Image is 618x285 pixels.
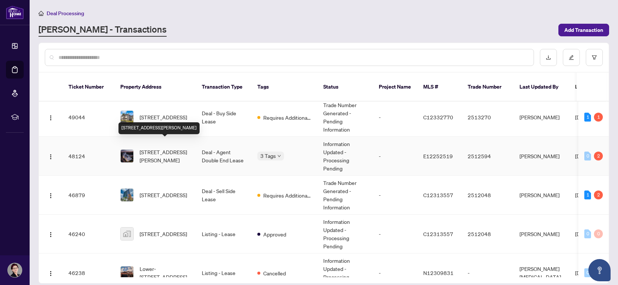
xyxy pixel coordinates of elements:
[373,176,417,215] td: -
[317,73,373,102] th: Status
[317,98,373,137] td: Trade Number Generated - Pending Information
[588,259,611,281] button: Open asap
[48,232,54,238] img: Logo
[260,152,276,160] span: 3 Tags
[575,269,591,276] span: [DATE]
[47,10,84,17] span: Deal Processing
[45,150,57,162] button: Logo
[594,190,603,199] div: 2
[462,73,514,102] th: Trade Number
[462,215,514,253] td: 2512048
[575,192,591,198] span: [DATE]
[196,137,251,176] td: Deal - Agent Double End Lease
[196,215,251,253] td: Listing - Lease
[540,49,557,66] button: download
[263,191,311,199] span: Requires Additional Docs
[8,263,22,277] img: Profile Icon
[277,154,281,158] span: down
[63,215,114,253] td: 46240
[121,189,133,201] img: thumbnail-img
[514,73,569,102] th: Last Updated By
[48,193,54,199] img: Logo
[584,152,591,160] div: 0
[373,215,417,253] td: -
[6,6,24,19] img: logo
[586,49,603,66] button: filter
[39,23,167,37] a: [PERSON_NAME] - Transactions
[514,98,569,137] td: [PERSON_NAME]
[584,268,591,277] div: 0
[584,113,591,122] div: 1
[423,153,453,159] span: E12252519
[118,122,200,134] div: [STREET_ADDRESS][PERSON_NAME]
[196,176,251,215] td: Deal - Sell Side Lease
[45,267,57,279] button: Logo
[575,114,591,120] span: [DATE]
[140,191,187,199] span: [STREET_ADDRESS]
[48,271,54,276] img: Logo
[514,137,569,176] td: [PERSON_NAME]
[196,98,251,137] td: Deal - Buy Side Lease
[114,73,196,102] th: Property Address
[546,55,551,60] span: download
[140,230,187,238] span: [STREET_ADDRESS]
[45,228,57,240] button: Logo
[373,137,417,176] td: -
[462,98,514,137] td: 2513270
[584,229,591,238] div: 0
[63,98,114,137] td: 49044
[423,114,453,120] span: C12332770
[423,269,454,276] span: N12309831
[575,231,591,237] span: [DATE]
[140,148,190,164] span: [STREET_ADDRESS][PERSON_NAME]
[196,73,251,102] th: Transaction Type
[63,73,114,102] th: Ticket Number
[48,154,54,160] img: Logo
[462,137,514,176] td: 2512594
[423,192,453,198] span: C12313557
[121,111,133,123] img: thumbnail-img
[423,231,453,237] span: C12313557
[594,152,603,160] div: 2
[317,137,373,176] td: Information Updated - Processing Pending
[317,215,373,253] td: Information Updated - Processing Pending
[121,150,133,162] img: thumbnail-img
[251,73,317,102] th: Tags
[462,176,514,215] td: 2512048
[39,11,44,16] span: home
[45,111,57,123] button: Logo
[63,137,114,176] td: 48124
[558,24,609,36] button: Add Transaction
[592,55,597,60] span: filter
[514,176,569,215] td: [PERSON_NAME]
[48,115,54,121] img: Logo
[575,153,591,159] span: [DATE]
[594,229,603,238] div: 0
[121,266,133,279] img: thumbnail-img
[417,73,462,102] th: MLS #
[45,189,57,201] button: Logo
[63,176,114,215] td: 46879
[594,113,603,122] div: 1
[373,98,417,137] td: -
[263,269,286,277] span: Cancelled
[564,24,603,36] span: Add Transaction
[140,265,190,281] span: Lower-[STREET_ADDRESS]
[263,230,286,238] span: Approved
[317,176,373,215] td: Trade Number Generated - Pending Information
[584,190,591,199] div: 1
[563,49,580,66] button: edit
[514,215,569,253] td: [PERSON_NAME]
[140,113,187,121] span: [STREET_ADDRESS]
[373,73,417,102] th: Project Name
[569,55,574,60] span: edit
[263,113,311,122] span: Requires Additional Docs
[121,228,133,240] img: thumbnail-img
